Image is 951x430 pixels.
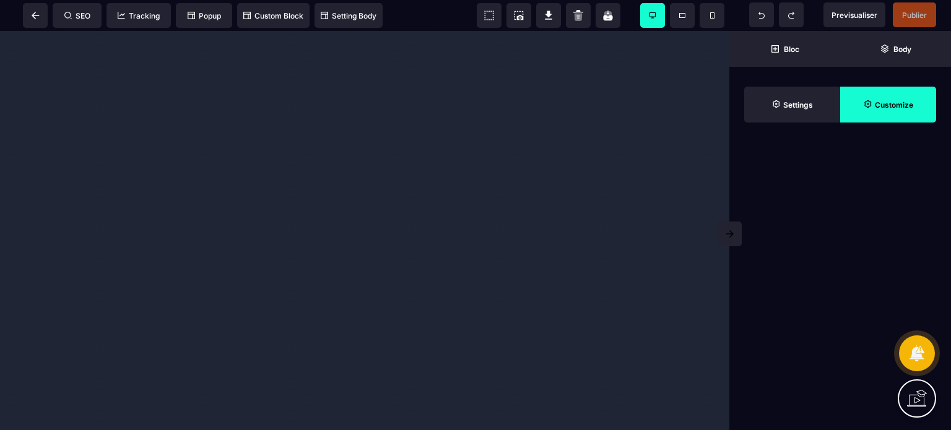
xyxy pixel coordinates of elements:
span: Tracking [118,11,160,20]
strong: Customize [875,100,913,110]
span: SEO [64,11,90,20]
span: Custom Block [243,11,303,20]
span: View components [477,3,502,28]
span: Publier [902,11,927,20]
span: Popup [188,11,221,20]
span: Preview [823,2,885,27]
span: Previsualiser [832,11,877,20]
strong: Bloc [784,45,799,54]
span: Screenshot [506,3,531,28]
span: Open Blocks [729,31,840,67]
strong: Body [893,45,911,54]
strong: Settings [783,100,813,110]
span: Settings [744,87,840,123]
span: Setting Body [321,11,376,20]
span: Open Style Manager [840,87,936,123]
span: Open Layer Manager [840,31,951,67]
